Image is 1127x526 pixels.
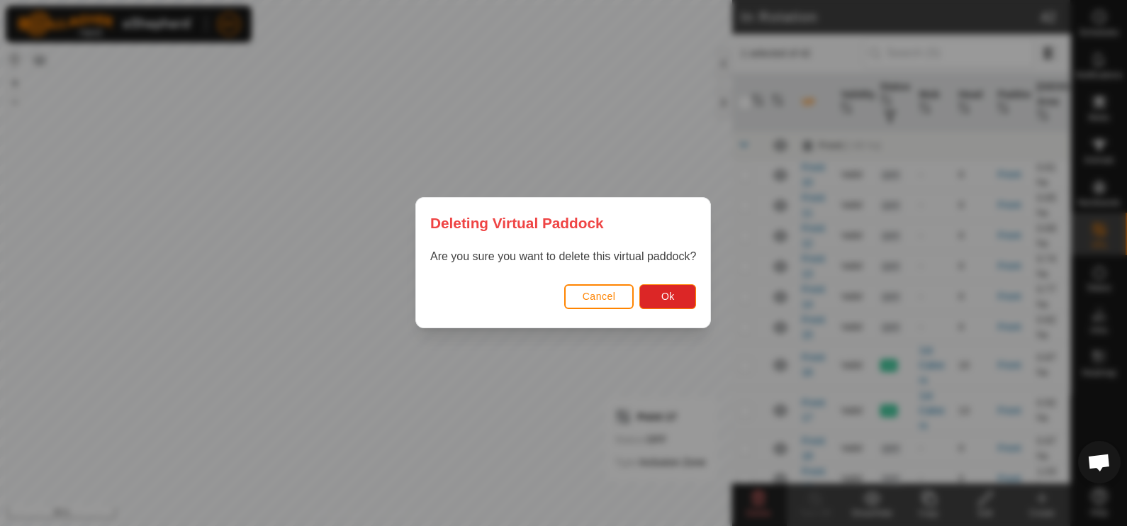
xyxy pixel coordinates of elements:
div: Open chat [1078,441,1121,483]
p: Are you sure you want to delete this virtual paddock? [430,249,696,266]
span: Deleting Virtual Paddock [430,212,604,234]
button: Ok [640,284,697,309]
span: Cancel [583,291,616,303]
span: Ok [661,291,675,303]
button: Cancel [564,284,634,309]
